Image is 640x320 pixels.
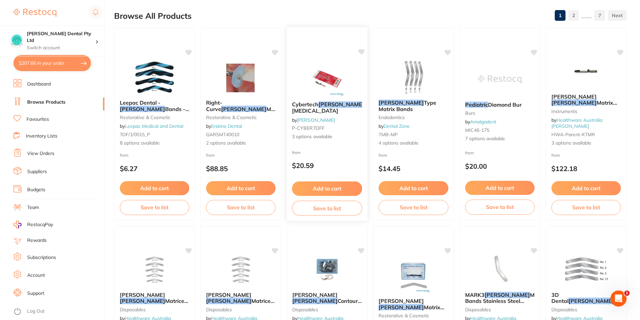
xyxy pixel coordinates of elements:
span: MARK3 [465,291,485,298]
img: Biltoft Dental Pty Ltd [10,34,23,47]
span: by [120,123,183,129]
span: from [206,153,215,158]
span: TOF/1/0015_P [120,131,150,138]
img: RestocqPay [13,221,21,228]
img: Leepac Dental - Tofflemire Bands - High Quality Dental Product [133,61,177,94]
small: burs [465,110,535,116]
a: 1 [555,9,565,22]
a: Account [27,272,45,279]
span: 8 options available [120,140,189,147]
img: Cybertech Tofflemire Matrix Retainer [305,62,349,96]
p: $14.45 [379,165,448,172]
img: Kerr Tofflemire Matrix Retainers [564,55,608,88]
span: 1 [624,290,630,296]
b: Leepac Dental - Tofflemire Bands - High Quality Dental Product [120,100,189,112]
span: by [379,123,410,129]
span: GARSMT40010 [206,131,239,138]
b: Right-Curve Tofflemire Matrix Bands 100pk [206,100,276,112]
span: [PERSON_NAME] [379,298,424,304]
em: [PERSON_NAME] [485,291,530,298]
button: Save to list [551,200,621,215]
span: 4 options available [379,140,448,147]
small: Disposables [465,307,535,312]
em: [PERSON_NAME] [569,298,614,304]
span: [PERSON_NAME] [551,93,597,100]
img: Right-Curve Tofflemire Matrix Bands 100pk [219,61,263,94]
span: Matrices 0.035mm Thin 30/Pk [120,298,188,310]
span: Matrix Bands 30/pk [379,304,444,317]
button: Add to cart [120,181,189,195]
button: Log Out [13,306,102,317]
p: ...... [582,12,592,19]
small: restorative & cosmetic [379,313,448,318]
small: Disposables [551,307,621,312]
b: Kerr Hawe Tofflemire Contoured Matrices 30/Pk [292,292,362,304]
em: [PERSON_NAME] [206,298,251,304]
span: 2 options available [206,140,276,147]
button: Save to list [379,200,448,215]
span: TMB-MP [379,131,398,138]
span: by [465,119,496,125]
b: 3D Dental Tofflemire Matrix Band [551,292,621,304]
b: Tofflemire Type Matrix Bands [379,100,448,112]
h2: Browse All Products [114,11,192,21]
button: Add to cart [292,181,362,196]
small: restorative & cosmetic [120,115,189,120]
span: from [379,153,387,158]
h4: Biltoft Dental Pty Ltd [27,31,95,44]
span: MIC46-175 [465,127,489,133]
a: Budgets [27,186,45,193]
a: Leepac Medical and Dental [125,123,183,129]
button: Add to cart [465,181,535,195]
span: Type Matrix Bands [379,99,436,112]
button: Save to list [120,200,189,215]
em: [PERSON_NAME] [120,106,165,112]
button: Add to cart [206,181,276,195]
small: restorative & cosmetic [206,115,276,120]
b: Kerr Hawe Tofflemire Matrix Bands 30/pk [379,298,448,310]
em: [PERSON_NAME] [551,99,597,106]
small: Instruments [551,109,621,114]
a: Dental Zone [384,123,410,129]
p: $6.27 [120,165,189,172]
a: Suppliers [27,168,47,175]
b: Cybertech Tofflemire Matrix Retainer [292,101,362,114]
a: Log Out [27,308,45,315]
span: 3D Dental [551,291,569,304]
button: Save to list [465,200,535,214]
small: Endodontics [379,115,448,120]
button: $207.66 in your order [13,55,91,71]
span: RestocqPay [27,221,53,228]
span: Matrices 0.050mm Thin 30/Pk [206,298,275,310]
span: from [120,153,129,158]
span: Leepac Dental - [120,99,160,106]
p: $122.18 [551,165,621,172]
a: Inventory Lists [26,133,57,140]
span: Cybertech [292,101,318,108]
span: P-CYBERTOFF [292,125,325,131]
button: Save to list [206,200,276,215]
p: $20.59 [292,162,362,169]
span: 3 options available [551,140,621,147]
button: Add to cart [379,181,448,195]
b: Kerr Hawe Tofflemire Matrices 0.035mm Thin 30/Pk [120,292,189,304]
em: [PERSON_NAME] [379,99,424,106]
span: [PERSON_NAME] [292,291,338,298]
em: [PERSON_NAME] [120,298,165,304]
p: $20.00 [465,162,535,170]
b: Kerr Hawe Tofflemire Matrices 0.050mm Thin 30/Pk [206,292,276,304]
img: Kerr Hawe Tofflemire Contoured Matrices 30/Pk [305,253,349,286]
a: Amalgadent [470,119,496,125]
a: 7 [594,9,605,22]
span: Matrix Bands Stainless Steel 36/Pack [465,291,546,311]
button: Add to cart [551,181,621,195]
a: Favourites [27,116,49,123]
b: MARK3 Tofflemire Matrix Bands Stainless Steel 36/Pack [465,292,535,304]
img: Pediatric Diamond Bur [478,63,522,96]
a: [PERSON_NAME] [297,117,335,123]
p: $88.85 [206,165,276,172]
a: 2 [568,9,579,22]
img: Restocq Logo [13,9,56,17]
a: Support [27,290,44,297]
span: 3 options available [292,134,362,140]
